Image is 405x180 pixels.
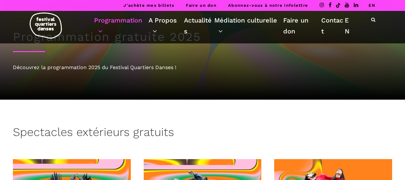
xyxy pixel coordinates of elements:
a: Médiation culturelle [214,15,283,37]
a: Programmation [94,15,149,37]
h3: Spectacles extérieurs gratuits [13,125,174,141]
a: Contact [321,15,345,37]
a: Faire un don [186,3,217,8]
a: Abonnez-vous à notre infolettre [228,3,308,8]
a: Faire un don [283,15,321,37]
img: logo-fqd-med [30,13,62,39]
a: EN [345,15,353,37]
a: EN [369,3,375,8]
a: Actualités [184,15,214,37]
a: J’achète mes billets [123,3,174,8]
a: A Propos [149,15,184,37]
div: Découvrez la programmation 2025 du Festival Quartiers Danses ! [13,63,392,72]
